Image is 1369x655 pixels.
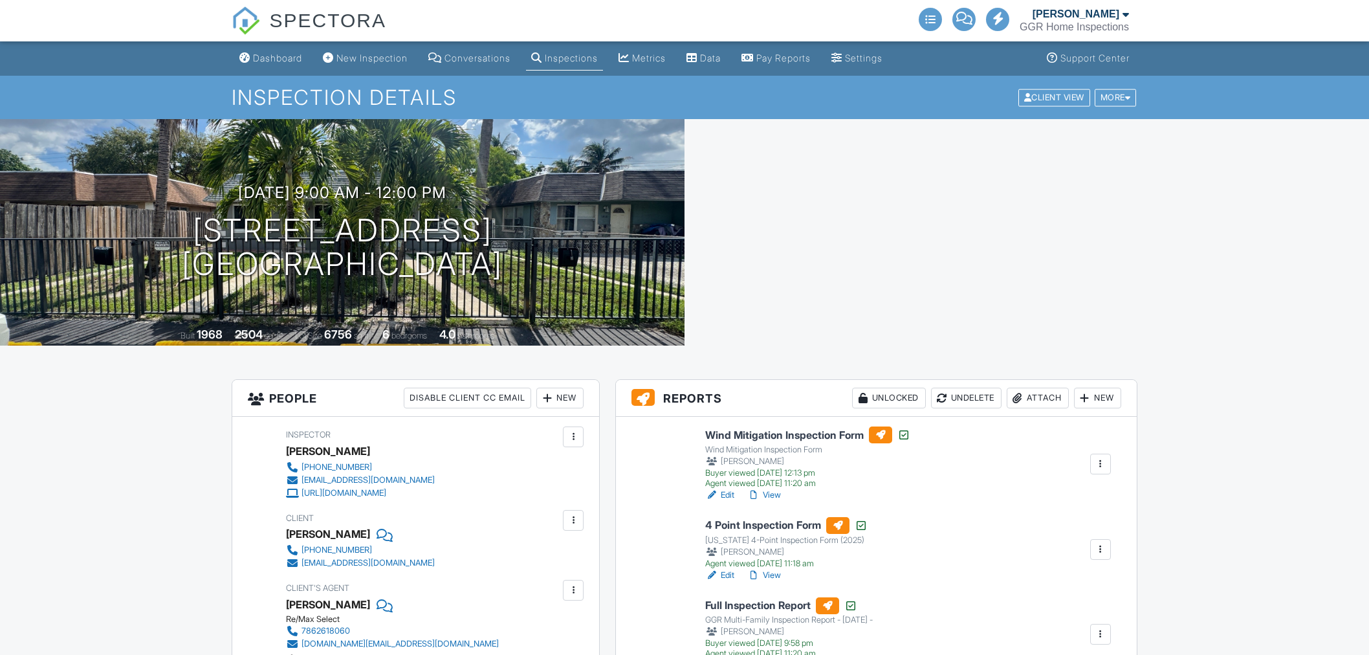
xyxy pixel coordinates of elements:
div: Pay Reports [756,52,811,63]
div: Agent viewed [DATE] 11:20 am [705,478,910,489]
a: Support Center [1042,47,1135,71]
a: [URL][DOMAIN_NAME] [286,487,435,500]
div: 7862618060 [301,626,350,636]
span: bedrooms [391,331,427,340]
div: Re/Max Select [286,614,509,625]
img: The Best Home Inspection Software - Spectora [232,6,260,35]
div: New [536,388,584,408]
h1: Inspection Details [232,86,1137,109]
div: [PERSON_NAME] [705,455,910,468]
div: [US_STATE] 4-Point Inspection Form (2025) [705,535,868,546]
div: Buyer viewed [DATE] 9:58 pm [705,638,873,649]
div: Settings [845,52,882,63]
a: New Inspection [318,47,413,71]
a: Data [681,47,726,71]
div: Conversations [444,52,510,63]
div: [EMAIL_ADDRESS][DOMAIN_NAME] [301,558,435,568]
div: [PERSON_NAME] [705,625,873,638]
a: SPECTORA [232,19,386,43]
div: Agent viewed [DATE] 11:18 am [705,559,868,569]
span: Client [286,513,314,523]
a: Edit [705,569,734,582]
span: SPECTORA [269,6,386,34]
div: Metrics [632,52,666,63]
a: Conversations [423,47,516,71]
div: Undelete [931,388,1002,408]
div: [PHONE_NUMBER] [301,545,372,555]
h6: Wind Mitigation Inspection Form [705,427,910,443]
div: 1968 [197,327,223,341]
div: 2504 [235,327,263,341]
div: Support Center [1060,52,1130,63]
div: Attach [1007,388,1069,408]
span: Client's Agent [286,583,349,593]
span: Inspector [286,430,331,439]
div: 4.0 [439,327,455,341]
div: [EMAIL_ADDRESS][DOMAIN_NAME] [301,475,435,485]
div: New [1074,388,1121,408]
a: Client View [1017,92,1093,102]
div: [PERSON_NAME] [286,441,370,461]
a: Edit [705,489,734,502]
div: Inspections [545,52,598,63]
div: Buyer viewed [DATE] 12:13 pm [705,468,910,478]
div: Client View [1018,89,1090,106]
a: [EMAIL_ADDRESS][DOMAIN_NAME] [286,474,435,487]
div: 6 [382,327,389,341]
span: sq.ft. [354,331,370,340]
div: [PERSON_NAME] [286,524,370,544]
a: Wind Mitigation Inspection Form Wind Mitigation Inspection Form [PERSON_NAME] Buyer viewed [DATE]... [705,427,910,489]
a: View [747,569,781,582]
div: GGR Multi-Family Inspection Report - [DATE] - [705,615,873,625]
a: Metrics [613,47,671,71]
h1: [STREET_ADDRESS] [GEOGRAPHIC_DATA] [182,214,503,282]
a: [DOMAIN_NAME][EMAIL_ADDRESS][DOMAIN_NAME] [286,638,499,650]
div: More [1095,89,1137,106]
div: New Inspection [336,52,408,63]
a: 4 Point Inspection Form [US_STATE] 4-Point Inspection Form (2025) [PERSON_NAME] Agent viewed [DAT... [705,517,868,569]
div: 6756 [324,327,352,341]
h6: Full Inspection Report [705,597,873,614]
div: Wind Mitigation Inspection Form [705,445,910,455]
div: [PHONE_NUMBER] [301,462,372,472]
h3: [DATE] 9:00 am - 12:00 pm [238,184,446,201]
h3: Reports [616,380,1137,417]
div: [PERSON_NAME] [705,546,868,559]
a: Dashboard [234,47,307,71]
a: [PHONE_NUMBER] [286,461,435,474]
div: Unlocked [852,388,926,408]
h6: 4 Point Inspection Form [705,517,868,534]
div: Dashboard [253,52,302,63]
div: GGR Home Inspections [1020,21,1129,34]
span: sq. ft. [265,331,283,340]
div: [PERSON_NAME] [1033,8,1119,21]
div: [URL][DOMAIN_NAME] [301,488,386,498]
a: Settings [826,47,888,71]
h3: People [232,380,599,417]
div: Data [700,52,721,63]
span: Built [181,331,195,340]
a: Inspections [526,47,603,71]
a: Pay Reports [736,47,816,71]
span: bathrooms [457,331,494,340]
a: [PERSON_NAME] [286,595,370,614]
div: Disable Client CC Email [404,388,531,408]
a: [PHONE_NUMBER] [286,544,435,557]
span: Lot Size [295,331,322,340]
div: [DOMAIN_NAME][EMAIL_ADDRESS][DOMAIN_NAME] [301,639,499,649]
a: View [747,489,781,502]
a: [EMAIL_ADDRESS][DOMAIN_NAME] [286,557,435,570]
a: 7862618060 [286,625,499,638]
